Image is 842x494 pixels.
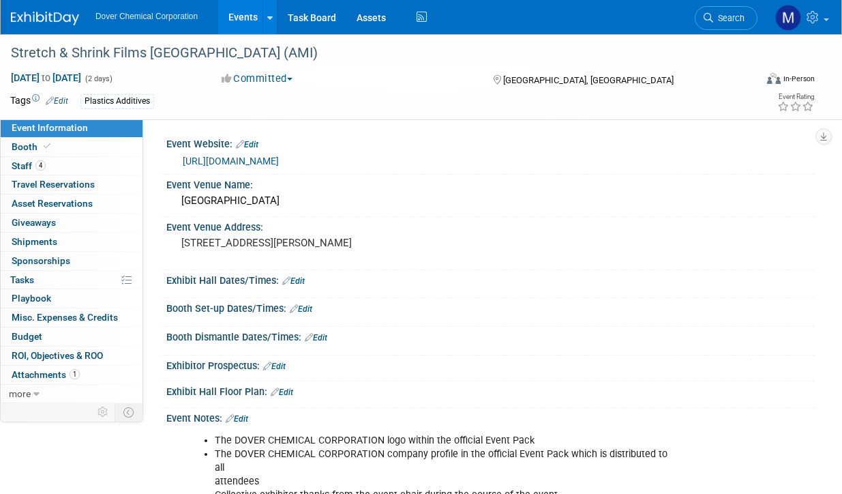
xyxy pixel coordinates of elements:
span: Dover Chemical Corporation [95,12,198,21]
img: Format-Inperson.png [767,73,781,84]
a: Booth [1,138,142,156]
span: Event Information [12,122,88,133]
span: Travel Reservations [12,179,95,190]
a: Search [695,6,757,30]
span: 4 [35,160,46,171]
div: Booth Set-up Dates/Times: [166,298,815,316]
span: (2 days) [84,74,112,83]
td: Personalize Event Tab Strip [91,403,115,421]
a: Travel Reservations [1,175,142,194]
div: Event Format [697,71,815,91]
a: Attachments1 [1,366,142,384]
button: Committed [217,72,298,86]
img: ExhibitDay [11,12,79,25]
a: Edit [263,362,286,371]
a: Shipments [1,233,142,251]
td: Tags [10,93,68,109]
span: [DATE] [DATE] [10,72,82,84]
span: [GEOGRAPHIC_DATA], [GEOGRAPHIC_DATA] [503,75,674,85]
span: Tasks [10,274,34,285]
div: Stretch & Shrink Films [GEOGRAPHIC_DATA] (AMI) [6,41,746,66]
div: Event Notes: [166,408,815,426]
a: Staff4 [1,157,142,175]
a: Asset Reservations [1,194,142,213]
a: Playbook [1,289,142,308]
span: Misc. Expenses & Credits [12,312,118,323]
div: Exhibit Hall Floor Plan: [166,381,815,399]
a: Edit [271,388,293,397]
li: The DOVER CHEMICAL CORPORATION company profile in the official Event Pack which is distributed to... [215,448,678,489]
span: Sponsorships [12,255,70,266]
i: Booth reservation complete [44,143,50,150]
a: Budget [1,328,142,346]
a: Edit [236,140,258,149]
a: Edit [282,276,305,286]
span: Budget [12,331,42,342]
div: Event Rating [777,93,814,100]
a: Edit [226,414,248,424]
div: Exhibit Hall Dates/Times: [166,270,815,288]
a: [URL][DOMAIN_NAME] [183,156,279,166]
a: Misc. Expenses & Credits [1,308,142,327]
span: Booth [12,141,53,152]
a: more [1,385,142,403]
pre: [STREET_ADDRESS][PERSON_NAME] [181,237,421,249]
a: Sponsorships [1,252,142,270]
img: Matt Fender [775,5,801,31]
a: ROI, Objectives & ROO [1,347,142,365]
div: Exhibitor Prospectus: [166,355,815,373]
a: Edit [305,333,327,343]
span: Search [713,13,745,23]
div: Plastics Additives [80,94,154,108]
span: Shipments [12,236,57,247]
span: Playbook [12,293,51,304]
div: In-Person [783,74,815,84]
span: 1 [70,369,80,379]
a: Giveaways [1,214,142,232]
span: Staff [12,160,46,171]
li: The DOVER CHEMICAL CORPORATION logo within the official Event Pack [215,434,678,448]
span: Giveaways [12,217,56,228]
span: Asset Reservations [12,198,93,209]
span: more [9,388,31,399]
div: Booth Dismantle Dates/Times: [166,327,815,345]
div: Event Venue Address: [166,217,815,234]
a: Event Information [1,119,142,137]
span: ROI, Objectives & ROO [12,350,103,361]
a: Edit [46,96,68,106]
span: to [40,72,52,83]
a: Edit [290,304,312,314]
span: Attachments [12,369,80,380]
div: [GEOGRAPHIC_DATA] [177,190,805,212]
div: Event Venue Name: [166,175,815,192]
div: Event Website: [166,134,815,151]
a: Tasks [1,271,142,289]
td: Toggle Event Tabs [115,403,143,421]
